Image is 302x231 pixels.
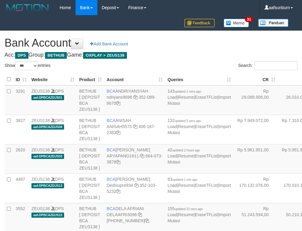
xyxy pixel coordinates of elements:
span: BETHUB [45,52,67,59]
a: 31 [219,15,254,31]
a: Load [167,183,177,188]
select: Showentries [15,61,38,70]
a: Import Mutasi [167,153,231,164]
a: EraseTFList [195,212,218,217]
span: 155 [167,206,203,211]
a: Import Mutasi [167,124,231,135]
a: ZEUS138 [31,89,50,94]
img: MOTION_logo.png [5,3,50,12]
a: ndriyans9696 [107,95,132,100]
span: | | | [167,118,231,135]
td: 3827 [13,115,29,144]
span: BCA [107,177,115,182]
span: aaf-DPBCAZEUS08 [31,124,64,130]
td: DPS [29,173,77,203]
img: panduan.png [258,19,288,27]
td: Rp 7.949.072,00 [233,115,278,144]
td: 2620 [13,144,29,173]
td: 4497 [13,173,29,203]
span: updated 22 secs ago [175,207,203,211]
a: Import Mutasi [167,95,231,106]
td: BETHUB [ DEPOSIT BCA ZEUS138 ] [77,115,104,144]
a: Resume [178,95,194,100]
span: BCA [107,118,115,123]
td: 3291 [13,85,29,115]
span: 132 [167,118,201,123]
span: 31 [245,17,253,22]
span: 143 [167,89,201,94]
span: BCA [107,89,115,94]
a: EraseTFList [195,153,218,158]
span: updated 2 hours ago [172,149,200,152]
span: aaf-DPBCAZEUS03 [31,154,64,159]
a: Copy Dedisupr4934 to clipboard [134,183,138,188]
span: OXPLAY > ZEUS138 [83,52,127,59]
a: Dedisupr4934 [107,183,133,188]
a: Copy 3520898670 to clipboard [116,101,120,106]
a: EraseTFList [195,183,218,188]
a: ZEUS138 [31,206,50,211]
a: Import Mutasi [167,212,231,223]
td: DPS [29,144,77,173]
a: EraseTFList [195,95,218,100]
th: Account: activate to sort column ascending [104,74,165,85]
img: Feedback.jpg [184,19,215,27]
a: Copy 8692458639 to clipboard [145,218,149,223]
span: aaf-DPBCAZEUS01 [31,95,64,100]
span: 42 [167,147,200,152]
a: Import Mutasi [167,183,231,194]
td: BETHUB [ DEPOSIT BCA ZEUS138 ] [77,173,104,203]
span: BCA [107,147,115,152]
td: BETHUB [ DEPOSIT BCA ZEUS138 ] [77,144,104,173]
span: aaf-DPBCAZEUS13 [31,183,64,188]
a: Copy ANISAH5575 to clipboard [133,124,137,129]
h1: Bank Account [5,37,297,49]
span: DPS [15,52,28,59]
a: ZEUS138 [31,147,50,152]
a: Resume [178,183,194,188]
a: Resume [178,153,194,158]
label: Show entries [5,61,50,70]
span: 63 [167,177,197,182]
a: Resume [178,212,194,217]
span: | | | [167,206,231,223]
a: Copy 3521035232 to clipboard [116,189,120,194]
label: Search: [238,61,297,70]
a: ARYAPANG1811 [107,153,139,158]
span: updated 1 min ago [172,178,197,181]
td: [PERSON_NAME] 664-073-3878 [104,144,165,173]
a: Copy DELAAFRI3096 to clipboard [138,212,142,217]
span: | | | [167,177,231,194]
a: Load [167,95,177,100]
td: Rp 5.961.951,00 [233,144,278,173]
span: | | | [167,147,231,164]
td: Rp 170.132.076,00 [233,173,278,203]
th: Website: activate to sort column ascending [29,74,77,85]
a: ZEUS138 [31,177,50,182]
td: [PERSON_NAME] 352-103-5232 [104,173,165,203]
input: Search: [255,61,297,70]
a: Add Bank Account [86,39,132,49]
td: DPS [29,115,77,144]
td: BETHUB [ DEPOSIT BCA ZEUS138 ] [77,85,104,115]
a: ZEUS138 [31,118,50,123]
a: Load [167,153,177,158]
td: Rp 29.088.906,00 [233,85,278,115]
th: ID: activate to sort column ascending [13,74,29,85]
span: updated 5 secs ago [175,119,201,123]
img: Button%20Memo.svg [224,19,249,27]
a: Load [167,124,177,129]
td: ANDRIYANSYAH 352-089-8670 [104,85,165,115]
a: Resume [178,124,194,129]
th: Product: activate to sort column ascending [77,74,104,85]
span: updated 2 mins ago [175,90,201,93]
td: DPS [29,85,77,115]
td: ANISAH 406-167-2383 [104,115,165,144]
a: Copy ndriyans9696 to clipboard [133,95,138,100]
a: Copy 4061672383 to clipboard [116,130,120,135]
a: Copy 6640733878 to clipboard [116,160,120,164]
span: BCA [107,206,115,211]
h4: Acc: Group: Game: [5,52,297,58]
th: Queries: activate to sort column ascending [165,74,233,85]
a: DELAAFRI3096 [107,212,137,217]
